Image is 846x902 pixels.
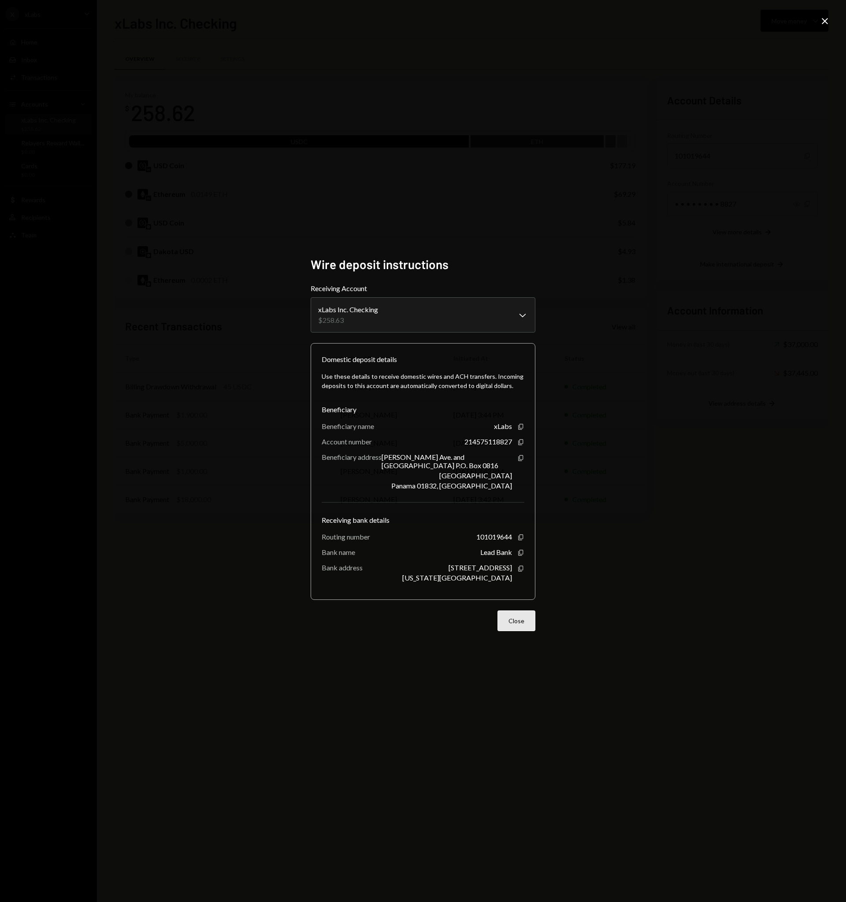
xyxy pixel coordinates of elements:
h2: Wire deposit instructions [311,256,535,273]
label: Receiving Account [311,283,535,294]
div: 214575118827 [464,437,512,446]
div: 101019644 [476,532,512,541]
div: Beneficiary address [322,453,382,461]
div: Bank name [322,548,355,556]
div: Lead Bank [480,548,512,556]
div: Account number [322,437,372,446]
button: Close [497,610,535,631]
div: Panama 01832, [GEOGRAPHIC_DATA] [391,481,512,490]
button: Receiving Account [311,297,535,333]
div: Routing number [322,532,370,541]
div: [GEOGRAPHIC_DATA] [439,471,512,480]
div: Bank address [322,563,363,572]
div: xLabs [494,422,512,430]
div: Use these details to receive domestic wires and ACH transfers. Incoming deposits to this account ... [322,372,524,390]
div: Beneficiary [322,404,524,415]
div: [STREET_ADDRESS] [449,563,512,572]
div: Receiving bank details [322,515,524,525]
div: Domestic deposit details [322,354,397,365]
div: Beneficiary name [322,422,374,430]
div: [US_STATE][GEOGRAPHIC_DATA] [402,573,512,582]
div: [PERSON_NAME] Ave. and [GEOGRAPHIC_DATA] P.O. Box 0816 [382,453,512,469]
